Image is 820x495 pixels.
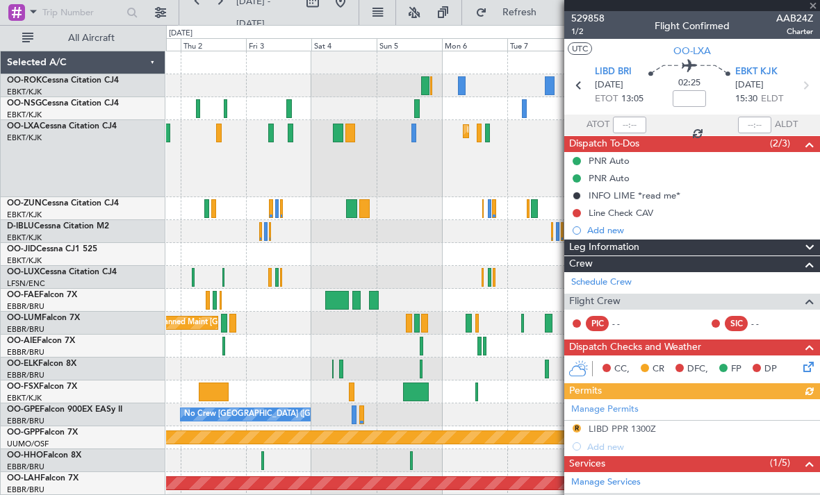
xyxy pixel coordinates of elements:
a: OO-GPPFalcon 7X [7,428,78,437]
div: Line Check CAV [589,207,653,219]
span: Leg Information [569,240,639,255]
div: Sun 5 [377,38,442,51]
button: All Aircraft [15,27,151,49]
a: OO-JIDCessna CJ1 525 [7,245,97,253]
span: Dispatch Checks and Weather [569,339,701,355]
a: OO-GPEFalcon 900EX EASy II [7,405,122,414]
span: OO-FSX [7,383,39,391]
a: Schedule Crew [571,276,632,290]
div: - - [751,317,782,330]
a: OO-ELKFalcon 8X [7,360,76,368]
span: OO-LAH [7,474,40,483]
span: Crew [569,256,593,272]
a: EBKT/KJK [7,233,42,243]
div: - - [612,317,643,330]
a: EBBR/BRU [7,485,44,495]
span: ATOT [587,118,609,132]
a: OO-LAHFalcon 7X [7,474,79,483]
div: PNR Auto [589,155,630,167]
a: EBBR/BRU [7,370,44,380]
span: LIBD BRI [595,65,632,79]
span: OO-ELK [7,360,38,368]
a: EBKT/KJK [7,110,42,120]
span: Flight Crew [569,294,621,310]
div: PNR Auto [589,172,630,184]
span: OO-GPP [7,428,40,437]
span: CR [653,362,664,376]
span: EBKT KJK [735,65,778,79]
a: EBKT/KJK [7,393,42,403]
span: OO-LUM [7,314,42,322]
span: 02:25 [678,76,700,90]
a: OO-LXACessna Citation CJ4 [7,122,117,131]
span: 15:30 [735,92,757,106]
span: OO-ROK [7,76,42,85]
a: D-IBLUCessna Citation M2 [7,222,109,230]
span: ELDT [761,92,783,106]
div: Tue 7 [507,38,573,51]
div: No Crew [GEOGRAPHIC_DATA] ([GEOGRAPHIC_DATA] National) [184,404,417,425]
div: [DATE] [169,28,192,40]
a: EBKT/KJK [7,210,42,220]
div: Fri 3 [246,38,311,51]
div: Thu 2 [181,38,246,51]
a: EBKT/KJK [7,87,42,97]
input: Trip Number [42,2,122,23]
span: Dispatch To-Dos [569,136,639,152]
a: OO-ZUNCessna Citation CJ4 [7,199,119,208]
span: (2/3) [770,136,790,151]
button: UTC [568,42,592,55]
div: SIC [725,316,748,331]
span: All Aircraft [36,33,147,43]
div: PIC [586,316,609,331]
span: OO-LXA [7,122,40,131]
span: ALDT [775,118,798,132]
span: 529858 [571,11,605,26]
a: EBKT/KJK [7,255,42,266]
a: OO-LUXCessna Citation CJ4 [7,268,117,276]
div: Mon 6 [442,38,507,51]
button: Refresh [469,1,552,24]
span: Refresh [490,8,548,17]
span: CC, [614,362,630,376]
div: Add new [587,224,813,236]
span: OO-ZUN [7,199,42,208]
a: OO-NSGCessna Citation CJ4 [7,99,119,108]
div: INFO LIME *read me* [589,190,680,201]
a: Manage Services [571,476,641,489]
span: Charter [776,26,813,37]
span: 13:05 [621,92,643,106]
span: AAB24Z [776,11,813,26]
a: EBBR/BRU [7,462,44,472]
span: OO-GPE [7,405,40,414]
span: Services [569,456,605,472]
span: OO-LXA [673,44,711,58]
a: EBBR/BRU [7,347,44,358]
span: FP [731,362,741,376]
a: EBKT/KJK [7,133,42,143]
a: OO-AIEFalcon 7X [7,337,75,345]
span: OO-FAE [7,291,39,299]
span: OO-LUX [7,268,40,276]
a: OO-FSXFalcon 7X [7,383,77,391]
a: OO-HHOFalcon 8X [7,451,81,460]
span: OO-JID [7,245,36,253]
a: OO-LUMFalcon 7X [7,314,80,322]
a: EBBR/BRU [7,301,44,312]
a: LFSN/ENC [7,278,45,289]
div: Flight Confirmed [655,19,730,33]
span: DFC, [687,362,708,376]
a: EBBR/BRU [7,324,44,335]
span: 1/2 [571,26,605,37]
a: OO-ROKCessna Citation CJ4 [7,76,119,85]
div: Planned Maint Kortrijk-[GEOGRAPHIC_DATA] [467,121,629,142]
span: [DATE] [595,78,623,92]
span: ETOT [595,92,618,106]
a: EBBR/BRU [7,416,44,426]
a: UUMO/OSF [7,439,49,449]
span: OO-HHO [7,451,43,460]
span: (1/5) [770,455,790,470]
div: Sat 4 [311,38,377,51]
span: OO-NSG [7,99,42,108]
span: DP [764,362,777,376]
